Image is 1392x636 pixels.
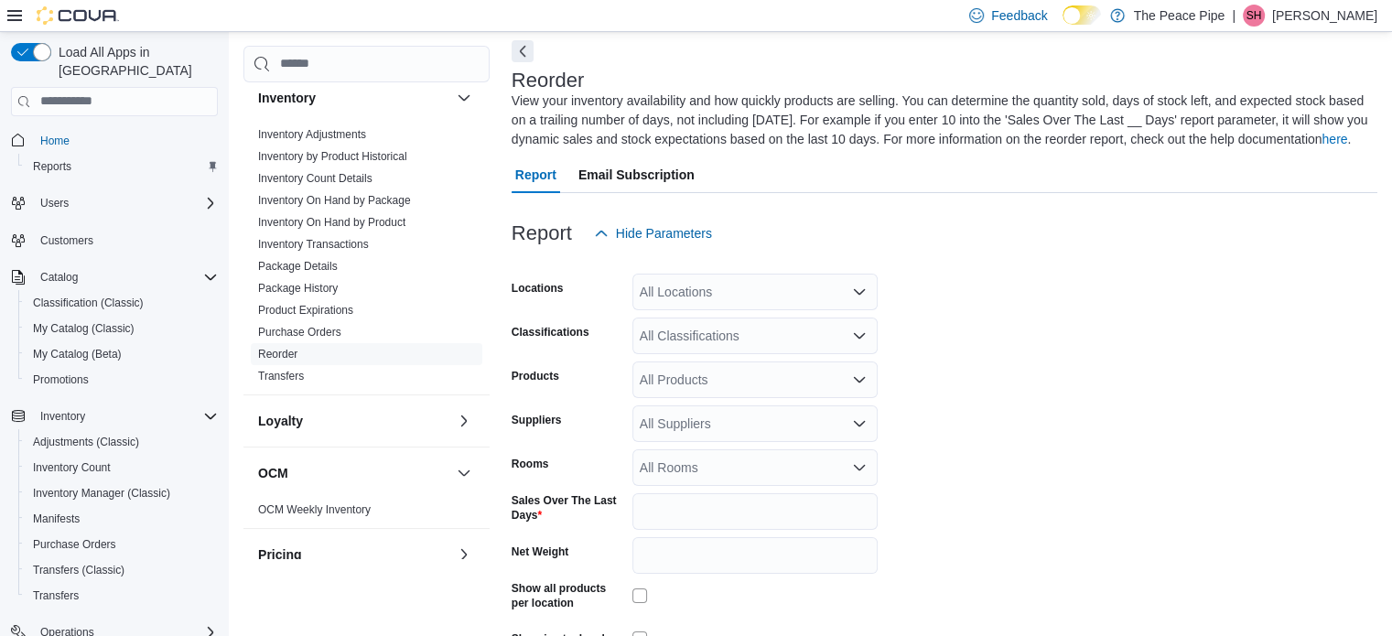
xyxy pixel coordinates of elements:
h3: Inventory [258,89,316,107]
div: Inventory [243,124,490,394]
button: Open list of options [852,285,867,299]
a: Adjustments (Classic) [26,431,146,453]
span: Inventory [40,409,85,424]
a: Inventory Count Details [258,172,372,185]
button: Classification (Classic) [18,290,225,316]
span: Inventory Transactions [258,237,369,252]
a: Purchase Orders [258,326,341,339]
span: Transfers [26,585,218,607]
a: Inventory On Hand by Product [258,216,405,229]
span: Inventory Count [33,460,111,475]
span: Inventory Manager (Classic) [33,486,170,501]
span: Catalog [40,270,78,285]
span: Reports [26,156,218,178]
span: Transfers [258,369,304,383]
button: OCM [258,464,449,482]
a: Package Details [258,260,338,273]
label: Show all products per location [512,581,625,610]
a: Promotions [26,369,96,391]
span: Customers [40,233,93,248]
a: Inventory Transactions [258,238,369,251]
span: Transfers (Classic) [26,559,218,581]
a: My Catalog (Classic) [26,318,142,340]
p: The Peace Pipe [1134,5,1225,27]
span: Home [33,129,218,152]
button: Purchase Orders [18,532,225,557]
label: Suppliers [512,413,562,427]
h3: Pricing [258,545,301,564]
label: Net Weight [512,544,568,559]
h3: Report [512,222,572,244]
input: Dark Mode [1063,5,1101,25]
span: Package Details [258,259,338,274]
button: Adjustments (Classic) [18,429,225,455]
button: Loyalty [258,412,449,430]
button: Inventory [4,404,225,429]
div: OCM [243,499,490,528]
button: Pricing [258,545,449,564]
a: Product Expirations [258,304,353,317]
span: My Catalog (Classic) [26,318,218,340]
button: Reports [18,154,225,179]
a: Reports [26,156,79,178]
span: Email Subscription [578,156,695,193]
span: Transfers [33,588,79,603]
a: Transfers (Classic) [26,559,132,581]
span: Purchase Orders [33,537,116,552]
a: OCM Weekly Inventory [258,503,371,516]
a: Customers [33,230,101,252]
button: Users [33,192,76,214]
span: Reorder [258,347,297,361]
button: Loyalty [453,410,475,432]
label: Rooms [512,457,549,471]
span: Product Expirations [258,303,353,318]
button: Transfers [18,583,225,609]
label: Products [512,369,559,383]
span: Manifests [26,508,218,530]
span: My Catalog (Beta) [26,343,218,365]
button: Open list of options [852,416,867,431]
span: Inventory Count [26,457,218,479]
a: Inventory Manager (Classic) [26,482,178,504]
a: Inventory Adjustments [258,128,366,141]
span: Users [40,196,69,210]
a: Package History [258,282,338,295]
button: Inventory [258,89,449,107]
button: My Catalog (Classic) [18,316,225,341]
button: Inventory [453,87,475,109]
button: Open list of options [852,460,867,475]
button: Inventory Count [18,455,225,480]
span: Purchase Orders [26,534,218,555]
h3: Reorder [512,70,584,92]
button: My Catalog (Beta) [18,341,225,367]
button: Catalog [33,266,85,288]
span: Classification (Classic) [33,296,144,310]
span: Feedback [991,6,1047,25]
button: Transfers (Classic) [18,557,225,583]
button: Customers [4,227,225,253]
span: Inventory On Hand by Product [258,215,405,230]
span: Inventory On Hand by Package [258,193,411,208]
img: Cova [37,6,119,25]
a: here [1322,132,1347,146]
label: Sales Over The Last Days [512,493,625,523]
span: Promotions [33,372,89,387]
p: [PERSON_NAME] [1272,5,1377,27]
span: Report [515,156,556,193]
span: SH [1246,5,1262,27]
a: Inventory by Product Historical [258,150,407,163]
button: OCM [453,462,475,484]
button: Users [4,190,225,216]
button: Open list of options [852,329,867,343]
label: Classifications [512,325,589,340]
span: OCM Weekly Inventory [258,502,371,517]
button: Inventory Manager (Classic) [18,480,225,506]
span: Customers [33,229,218,252]
a: My Catalog (Beta) [26,343,129,365]
a: Classification (Classic) [26,292,151,314]
button: Open list of options [852,372,867,387]
span: Inventory [33,405,218,427]
p: | [1232,5,1236,27]
span: Home [40,134,70,148]
div: Sarah Hatch [1243,5,1265,27]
